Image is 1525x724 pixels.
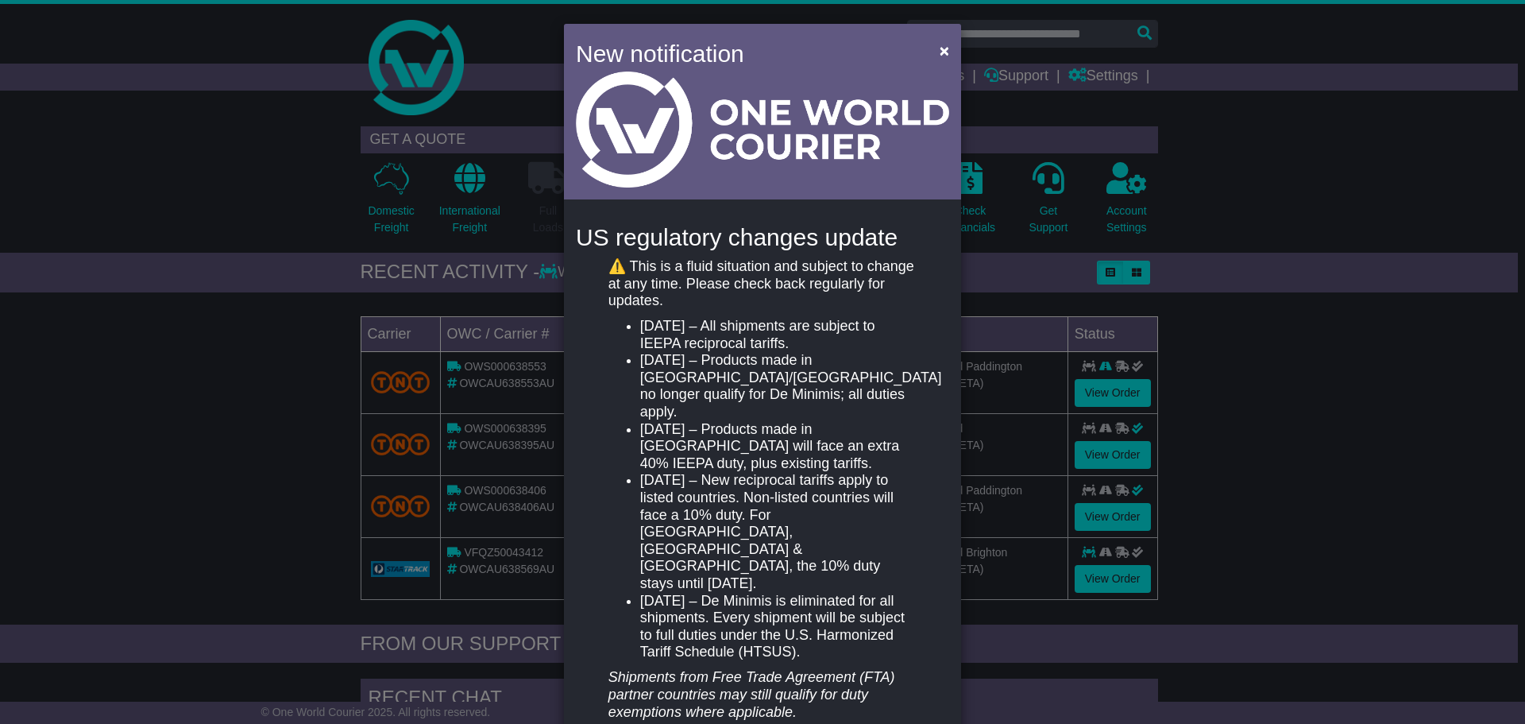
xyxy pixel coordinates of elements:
[608,669,895,719] em: Shipments from Free Trade Agreement (FTA) partner countries may still qualify for duty exemptions...
[940,41,949,60] span: ×
[608,258,917,310] p: ⚠️ This is a fluid situation and subject to change at any time. Please check back regularly for u...
[576,224,949,250] h4: US regulatory changes update
[576,36,917,72] h4: New notification
[640,352,917,420] li: [DATE] – Products made in [GEOGRAPHIC_DATA]/[GEOGRAPHIC_DATA] no longer qualify for De Minimis; a...
[640,472,917,592] li: [DATE] – New reciprocal tariffs apply to listed countries. Non-listed countries will face a 10% d...
[640,318,917,352] li: [DATE] – All shipments are subject to IEEPA reciprocal tariffs.
[640,593,917,661] li: [DATE] – De Minimis is eliminated for all shipments. Every shipment will be subject to full dutie...
[640,421,917,473] li: [DATE] – Products made in [GEOGRAPHIC_DATA] will face an extra 40% IEEPA duty, plus existing tari...
[932,34,957,67] button: Close
[576,72,949,188] img: Light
